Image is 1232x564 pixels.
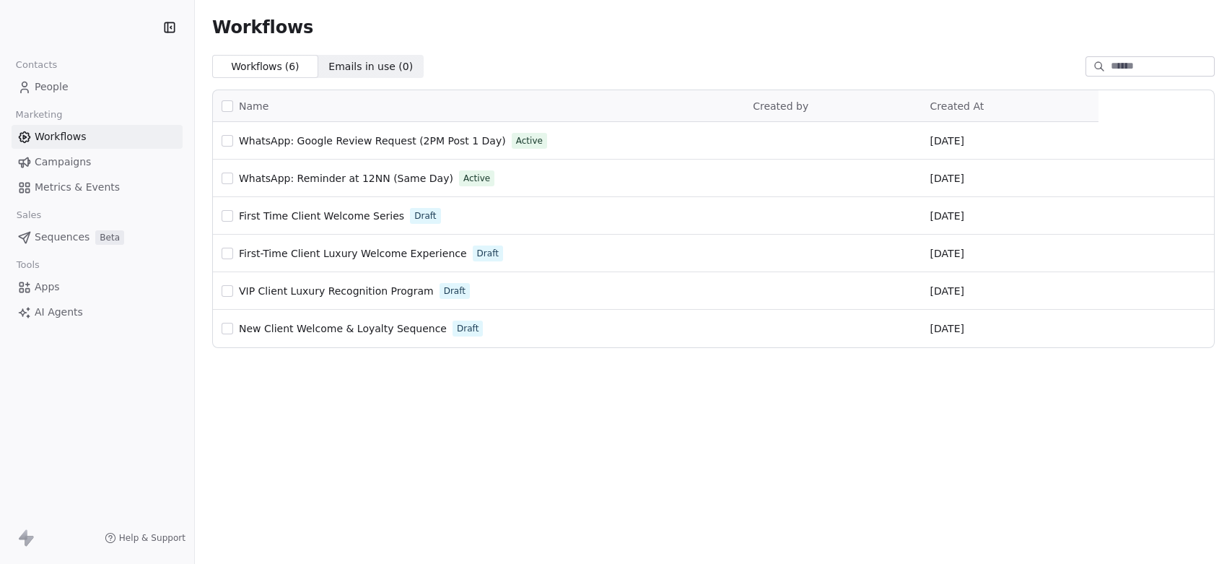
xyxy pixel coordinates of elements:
a: WhatsApp: Google Review Request (2PM Post 1 Day) [239,134,506,148]
span: Draft [477,247,499,260]
span: Apps [35,279,60,295]
a: Apps [12,275,183,299]
span: Contacts [9,54,64,76]
span: Draft [457,322,479,335]
span: People [35,79,69,95]
a: Metrics & Events [12,175,183,199]
span: New Client Welcome & Loyalty Sequence [239,323,447,334]
span: Help & Support [119,532,185,544]
a: Help & Support [105,532,185,544]
span: Beta [95,230,124,245]
span: Workflows [212,17,313,38]
span: WhatsApp: Reminder at 12NN (Same Day) [239,173,453,184]
span: Tools [10,254,45,276]
span: [DATE] [930,321,964,336]
a: Workflows [12,125,183,149]
span: AI Agents [35,305,83,320]
a: VIP Client Luxury Recognition Program [239,284,434,298]
span: Created by [753,100,808,112]
span: [DATE] [930,134,964,148]
span: Sales [10,204,48,226]
span: Active [463,172,490,185]
span: Metrics & Events [35,180,120,195]
a: First-Time Client Luxury Welcome Experience [239,246,467,261]
span: Marketing [9,104,69,126]
span: First Time Client Welcome Series [239,210,404,222]
span: First-Time Client Luxury Welcome Experience [239,248,467,259]
span: Emails in use ( 0 ) [328,59,413,74]
span: [DATE] [930,171,964,186]
span: [DATE] [930,209,964,223]
a: SequencesBeta [12,225,183,249]
span: Campaigns [35,155,91,170]
span: Workflows [35,129,87,144]
span: Created At [930,100,984,112]
a: WhatsApp: Reminder at 12NN (Same Day) [239,171,453,186]
span: Name [239,99,268,114]
span: Active [516,134,543,147]
a: First Time Client Welcome Series [239,209,404,223]
a: New Client Welcome & Loyalty Sequence [239,321,447,336]
a: People [12,75,183,99]
span: Sequences [35,230,89,245]
span: [DATE] [930,284,964,298]
span: WhatsApp: Google Review Request (2PM Post 1 Day) [239,135,506,147]
span: Draft [444,285,466,298]
span: [DATE] [930,246,964,261]
span: VIP Client Luxury Recognition Program [239,285,434,297]
a: Campaigns [12,150,183,174]
a: AI Agents [12,300,183,324]
span: Draft [414,209,436,222]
